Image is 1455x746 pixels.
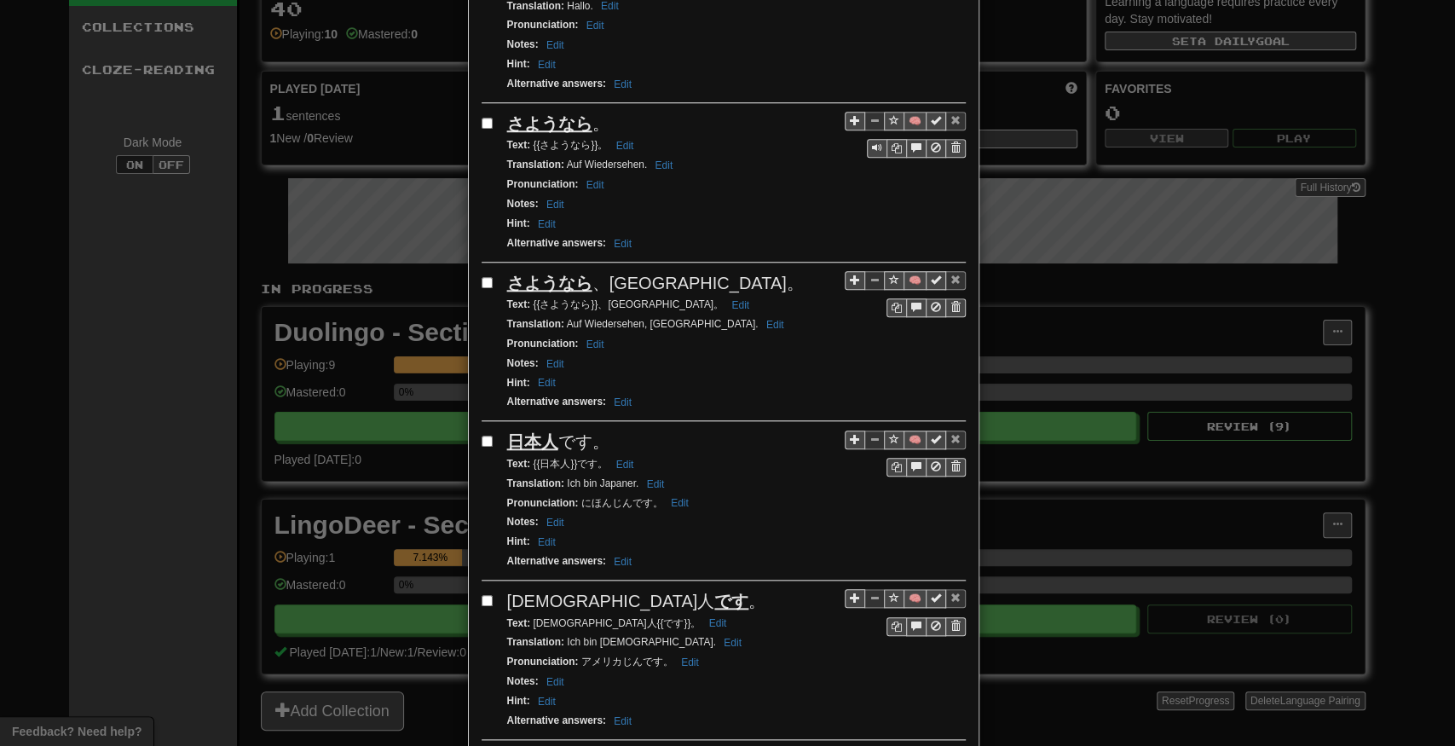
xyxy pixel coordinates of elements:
button: Edit [533,373,561,392]
strong: Notes : [507,516,539,528]
span: 、[GEOGRAPHIC_DATA]。 [507,274,804,292]
small: にほんじんです。 [507,497,694,509]
u: さようなら [507,114,592,133]
u: 日本人 [507,432,558,451]
strong: Notes : [507,675,539,687]
button: Edit [642,475,670,494]
strong: Alternative answers : [507,555,606,567]
strong: Pronunciation : [507,497,579,509]
div: Sentence controls [845,271,966,318]
button: Edit [609,712,637,731]
span: [DEMOGRAPHIC_DATA]人 。 [507,592,766,610]
button: 🧠 [904,589,927,608]
button: Edit [666,494,694,512]
button: Edit [704,614,732,633]
u: です [714,592,748,610]
strong: Text : [507,617,531,629]
button: Edit [581,16,609,35]
div: Sentence controls [886,298,966,317]
strong: Translation : [507,477,564,489]
small: Auf Wiedersehen, [GEOGRAPHIC_DATA]. [507,318,789,330]
button: Edit [581,176,609,194]
span: です。 [507,432,609,451]
button: Edit [611,136,639,155]
button: Edit [719,633,747,652]
div: Sentence controls [886,458,966,477]
button: Edit [676,653,704,672]
button: Edit [533,692,561,711]
button: Edit [611,455,639,474]
strong: Hint : [507,58,530,70]
small: Ich bin [DEMOGRAPHIC_DATA]. [507,636,747,648]
button: Edit [533,215,561,234]
strong: Hint : [507,695,530,707]
strong: Text : [507,139,531,151]
small: {{日本人}}です。 [507,458,639,470]
button: Edit [581,335,609,354]
small: {{さようなら}}。 [507,139,639,151]
button: Edit [609,234,637,253]
strong: Alternative answers : [507,237,606,249]
div: Sentence controls [867,139,966,158]
div: Sentence controls [845,430,966,477]
button: Edit [761,315,789,334]
button: Edit [609,75,637,94]
button: Edit [541,36,569,55]
strong: Text : [507,458,531,470]
button: Edit [533,533,561,552]
small: [DEMOGRAPHIC_DATA]人{{です}}。 [507,617,732,629]
strong: Translation : [507,318,564,330]
strong: Alternative answers : [507,396,606,408]
small: Ich bin Japaner. [507,477,670,489]
div: Sentence controls [886,617,966,636]
button: Edit [541,673,569,691]
strong: Pronunciation : [507,656,579,668]
strong: Hint : [507,217,530,229]
strong: Text : [507,298,531,310]
small: {{さようなら}}、[GEOGRAPHIC_DATA]。 [507,298,755,310]
strong: Pronunciation : [507,19,579,31]
strong: Hint : [507,535,530,547]
strong: Hint : [507,377,530,389]
button: Edit [726,296,754,315]
strong: Translation : [507,159,564,171]
strong: Translation : [507,636,564,648]
button: Edit [609,552,637,571]
button: Edit [541,513,569,532]
strong: Pronunciation : [507,178,579,190]
strong: Notes : [507,38,539,50]
small: Auf Wiedersehen. [507,159,678,171]
small: アメリカじんです。 [507,656,704,668]
div: Sentence controls [845,112,966,159]
div: Sentence controls [845,589,966,636]
button: 🧠 [904,431,927,449]
span: 。 [507,114,609,133]
button: Edit [541,195,569,214]
strong: Alternative answers : [507,78,606,90]
button: Edit [541,355,569,373]
button: Edit [650,156,678,175]
button: Edit [533,55,561,74]
strong: Alternative answers : [507,714,606,726]
strong: Notes : [507,357,539,369]
strong: Notes : [507,198,539,210]
button: Edit [609,393,637,412]
button: 🧠 [904,271,927,290]
u: さようなら [507,274,592,292]
strong: Pronunciation : [507,338,579,350]
button: 🧠 [904,112,927,130]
